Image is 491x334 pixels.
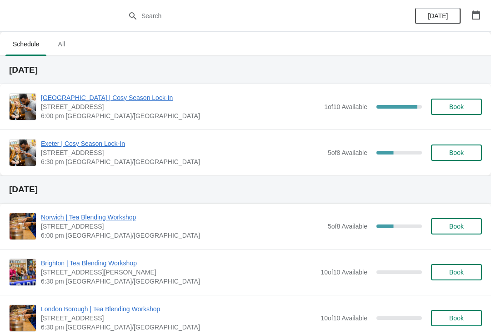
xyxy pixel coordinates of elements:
[41,93,320,102] span: [GEOGRAPHIC_DATA] | Cosy Season Lock-In
[328,223,367,230] span: 5 of 8 Available
[41,213,323,222] span: Norwich | Tea Blending Workshop
[321,269,367,276] span: 10 of 10 Available
[449,149,464,156] span: Book
[5,36,46,52] span: Schedule
[41,222,323,231] span: [STREET_ADDRESS]
[41,304,316,314] span: London Borough | Tea Blending Workshop
[449,223,464,230] span: Book
[449,269,464,276] span: Book
[328,149,367,156] span: 5 of 8 Available
[10,94,36,120] img: Norwich | Cosy Season Lock-In | 9 Back Of The Inns, Norwich NR2 1PT, UK | 6:00 pm Europe/London
[10,140,36,166] img: Exeter | Cosy Season Lock-In | 46 High Street, Exeter EX4 3DJ, UK | 6:30 pm Europe/London
[321,314,367,322] span: 10 of 10 Available
[41,231,323,240] span: 6:00 pm [GEOGRAPHIC_DATA]/[GEOGRAPHIC_DATA]
[431,145,482,161] button: Book
[415,8,461,24] button: [DATE]
[9,65,482,75] h2: [DATE]
[41,314,316,323] span: [STREET_ADDRESS]
[431,218,482,234] button: Book
[141,8,368,24] input: Search
[431,264,482,280] button: Book
[41,148,323,157] span: [STREET_ADDRESS]
[10,213,36,239] img: Norwich | Tea Blending Workshop | 9 Back Of The Inns, Norwich NR2 1PT, UK | 6:00 pm Europe/London
[41,277,316,286] span: 6:30 pm [GEOGRAPHIC_DATA]/[GEOGRAPHIC_DATA]
[41,102,320,111] span: [STREET_ADDRESS]
[324,103,367,110] span: 1 of 10 Available
[428,12,448,20] span: [DATE]
[10,305,36,331] img: London Borough | Tea Blending Workshop | 7 Park St, London SE1 9AB, UK | 6:30 pm Europe/London
[449,314,464,322] span: Book
[41,111,320,120] span: 6:00 pm [GEOGRAPHIC_DATA]/[GEOGRAPHIC_DATA]
[431,310,482,326] button: Book
[41,259,316,268] span: Brighton | Tea Blending Workshop
[449,103,464,110] span: Book
[431,99,482,115] button: Book
[9,185,482,194] h2: [DATE]
[41,268,316,277] span: [STREET_ADDRESS][PERSON_NAME]
[50,36,73,52] span: All
[41,157,323,166] span: 6:30 pm [GEOGRAPHIC_DATA]/[GEOGRAPHIC_DATA]
[10,259,36,285] img: Brighton | Tea Blending Workshop | 41 Gardner Street, Brighton BN1 1UN | 6:30 pm Europe/London
[41,323,316,332] span: 6:30 pm [GEOGRAPHIC_DATA]/[GEOGRAPHIC_DATA]
[41,139,323,148] span: Exeter | Cosy Season Lock-In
